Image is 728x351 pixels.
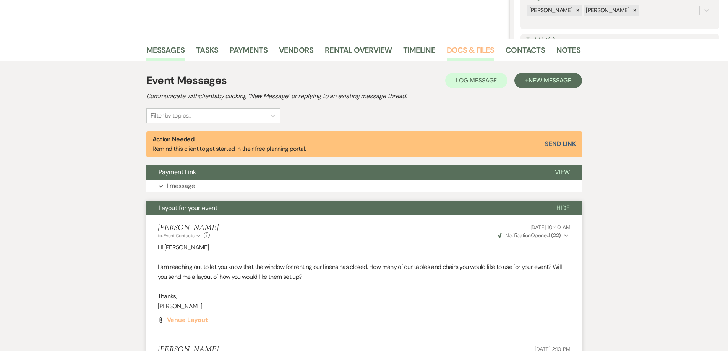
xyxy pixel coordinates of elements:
[151,111,191,120] div: Filter by topics...
[498,232,561,239] span: Opened
[159,168,196,176] span: Payment Link
[545,141,576,147] button: Send Link
[445,73,507,88] button: Log Message
[166,181,195,191] p: 1 message
[447,44,494,61] a: Docs & Files
[584,5,631,16] div: [PERSON_NAME]
[146,92,582,101] h2: Communicate with clients by clicking "New Message" or replying to an existing message thread.
[456,76,497,84] span: Log Message
[505,232,531,239] span: Notification
[530,224,571,231] span: [DATE] 10:40 AM
[146,201,544,215] button: Layout for your event
[196,44,218,61] a: Tasks
[167,317,208,323] a: Venue Layout
[556,44,580,61] a: Notes
[543,165,582,180] button: View
[403,44,435,61] a: Timeline
[230,44,268,61] a: Payments
[146,180,582,192] button: 1 message
[526,35,713,46] label: Task List(s):
[527,5,574,16] div: [PERSON_NAME]
[158,232,202,239] button: to: Event Contacts
[146,73,227,89] h1: Event Messages
[159,204,217,212] span: Layout for your event
[158,291,571,301] p: Thanks,
[158,223,219,233] h5: [PERSON_NAME]
[279,44,313,61] a: Vendors
[158,301,571,311] p: [PERSON_NAME]
[555,168,570,176] span: View
[158,233,195,239] span: to: Event Contacts
[514,73,582,88] button: +New Message
[529,76,571,84] span: New Message
[544,201,582,215] button: Hide
[152,134,306,154] p: Remind this client to get started in their free planning portal.
[167,316,208,324] span: Venue Layout
[551,232,561,239] strong: ( 22 )
[146,165,543,180] button: Payment Link
[325,44,392,61] a: Rental Overview
[158,262,571,281] p: I am reaching out to let you know that the window for renting our linens has closed. How many of ...
[152,135,195,143] strong: Action Needed
[497,231,570,239] button: NotificationOpened (22)
[146,44,185,61] a: Messages
[556,204,570,212] span: Hide
[506,44,545,61] a: Contacts
[158,243,571,252] p: Hi [PERSON_NAME],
